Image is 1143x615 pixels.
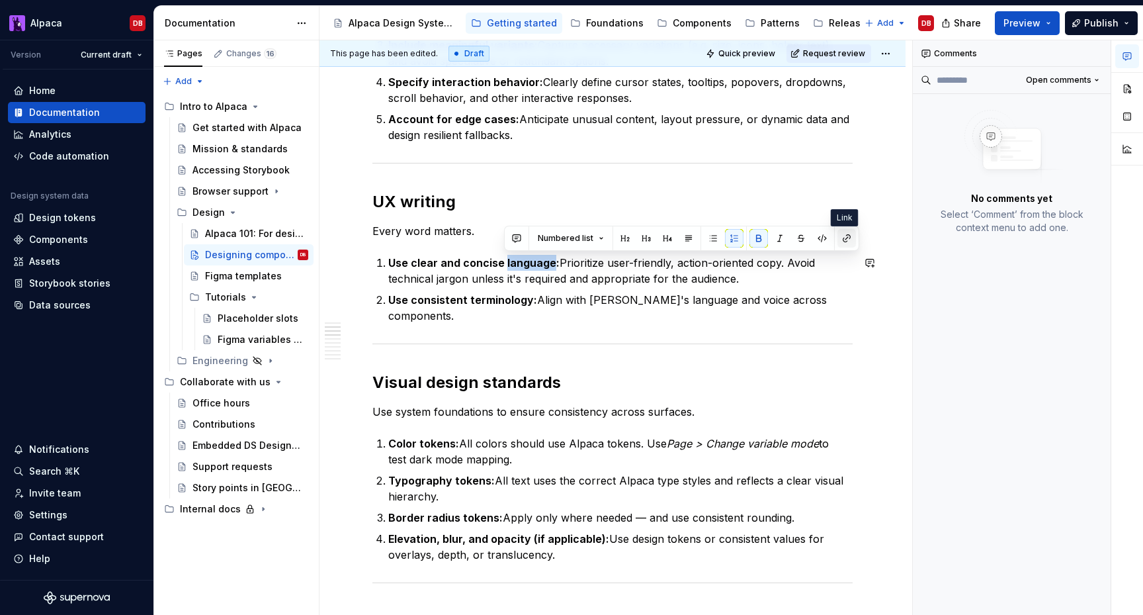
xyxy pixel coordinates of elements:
[1065,11,1138,35] button: Publish
[1003,17,1040,30] span: Preview
[29,150,109,163] div: Code automation
[786,44,871,63] button: Request review
[192,142,288,156] div: Mission & standards
[29,233,88,246] div: Components
[388,532,609,545] strong: Elevation, blur, and opacity (if applicable):
[29,84,56,97] div: Home
[831,209,859,226] div: Link
[8,504,146,526] a: Settings
[196,329,314,350] a: Figma variables & modes
[29,299,91,312] div: Data sources
[184,265,314,287] a: Figma templates
[740,13,805,34] a: Patterns
[829,17,872,30] div: Releases
[192,354,248,367] div: Engineering
[3,9,151,37] button: AlpacaDB
[1026,75,1091,85] span: Open comments
[8,548,146,569] button: Help
[8,273,146,294] a: Storybook stories
[171,138,314,160] a: Mission & standards
[761,17,800,30] div: Patterns
[44,591,110,604] svg: Supernova Logo
[718,48,775,59] span: Quick preview
[388,292,853,324] p: Align with [PERSON_NAME]'s language and voice across components.
[29,443,89,456] div: Notifications
[388,75,543,89] strong: Specify interaction behavior:
[180,100,247,113] div: Intro to Alpaca
[466,13,562,34] a: Getting started
[192,164,290,177] div: Accessing Storybook
[532,229,610,248] button: Numbered list
[538,233,593,244] span: Numbered list
[11,50,41,60] div: Version
[388,510,853,526] p: Apply only where needed — and use consistent rounding.
[171,435,314,456] a: Embedded DS Designers
[877,18,894,28] span: Add
[1020,71,1105,89] button: Open comments
[171,160,314,181] a: Accessing Storybook
[159,498,314,520] div: Internal docs
[192,397,250,410] div: Office hours
[327,13,463,34] a: Alpaca Design System 🦙
[388,74,853,106] p: Clearly define cursor states, tooltips, popovers, dropdowns, scroll behavior, and other interacti...
[8,80,146,101] a: Home
[192,121,302,134] div: Get started with Alpaca
[8,526,146,547] button: Contact support
[388,473,853,504] p: All text uses the correct Alpaca type styles and reflects a clear visual hierarchy.
[8,207,146,228] a: Design tokens
[388,531,853,563] p: Use design tokens or consistent values for overlays, depth, or translucency.
[171,350,314,371] div: Engineering
[300,248,306,261] div: DB
[205,248,295,261] div: Designing components 101
[81,50,132,60] span: Current draft
[192,418,255,431] div: Contributions
[171,181,314,202] a: Browser support
[372,372,853,393] h2: Visual design standards
[388,293,537,307] strong: Use consistent terminology:
[196,308,314,329] a: Placeholder slots
[565,13,649,34] a: Foundations
[803,48,865,59] span: Request review
[29,487,81,500] div: Invite team
[192,460,273,473] div: Support requests
[29,128,71,141] div: Analytics
[218,312,298,325] div: Placeholder slots
[372,223,853,239] p: Every word matters.
[175,76,192,87] span: Add
[667,437,819,450] em: Page > Change variable mode
[226,48,276,59] div: Changes
[264,48,276,59] span: 16
[159,371,314,393] div: Collaborate with us
[1084,17,1119,30] span: Publish
[29,530,104,544] div: Contact support
[487,17,557,30] div: Getting started
[133,18,143,28] div: DB
[8,146,146,167] a: Code automation
[372,191,853,213] h2: UX writing
[205,269,282,283] div: Figma templates
[8,102,146,123] a: Documentation
[29,255,60,268] div: Assets
[330,48,438,59] span: This page has been edited.
[184,244,314,265] a: Designing components 101DB
[448,46,489,62] div: Draft
[372,404,853,420] p: Use system foundations to ensure consistency across surfaces.
[75,46,148,64] button: Current draft
[8,251,146,272] a: Assets
[388,113,519,126] strong: Account for edge cases:
[159,96,314,520] div: Page tree
[192,206,225,219] div: Design
[971,192,1052,205] p: No comments yet
[171,456,314,477] a: Support requests
[171,414,314,435] a: Contributions
[652,13,737,34] a: Components
[388,437,459,450] strong: Color tokens:
[388,255,853,287] p: Prioritize user-friendly, action-oriented copy. Avoid technical jargon unless it's required and a...
[171,477,314,498] a: Story points in [GEOGRAPHIC_DATA]
[29,552,50,565] div: Help
[184,287,314,308] div: Tutorials
[180,375,271,389] div: Collaborate with us
[929,208,1095,234] p: Select ‘Comment’ from the block context menu to add one.
[30,17,62,30] div: Alpaca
